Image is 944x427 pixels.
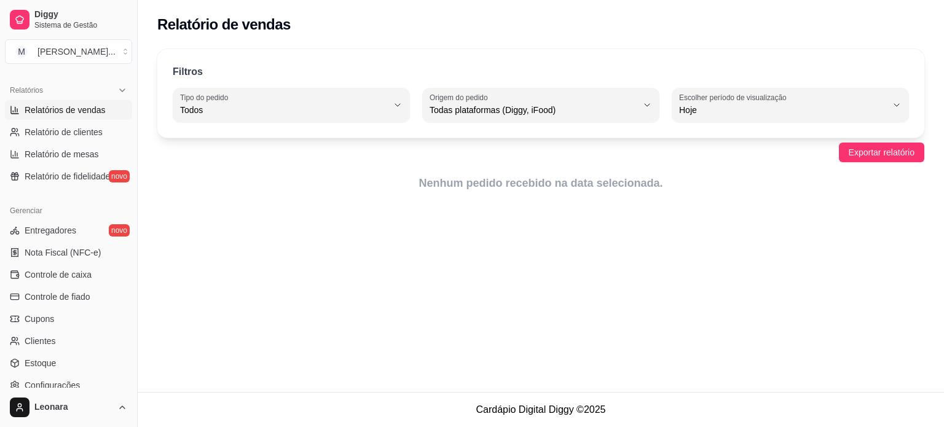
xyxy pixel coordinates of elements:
[839,143,924,162] button: Exportar relatório
[25,224,76,237] span: Entregadores
[5,201,132,221] div: Gerenciar
[5,353,132,373] a: Estoque
[25,104,106,116] span: Relatórios de vendas
[157,15,291,34] h2: Relatório de vendas
[5,265,132,284] a: Controle de caixa
[5,243,132,262] a: Nota Fiscal (NFC-e)
[5,309,132,329] a: Cupons
[5,39,132,64] button: Select a team
[5,393,132,422] button: Leonara
[138,392,944,427] footer: Cardápio Digital Diggy © 2025
[34,20,127,30] span: Sistema de Gestão
[430,92,492,103] label: Origem do pedido
[5,5,132,34] a: DiggySistema de Gestão
[15,45,28,58] span: M
[5,287,132,307] a: Controle de fiado
[25,357,56,369] span: Estoque
[5,100,132,120] a: Relatórios de vendas
[849,146,914,159] span: Exportar relatório
[5,375,132,395] a: Configurações
[430,104,637,116] span: Todas plataformas (Diggy, iFood)
[25,291,90,303] span: Controle de fiado
[25,148,99,160] span: Relatório de mesas
[679,104,887,116] span: Hoje
[25,268,92,281] span: Controle de caixa
[34,9,127,20] span: Diggy
[157,174,924,192] article: Nenhum pedido recebido na data selecionada.
[5,144,132,164] a: Relatório de mesas
[25,170,110,182] span: Relatório de fidelidade
[5,331,132,351] a: Clientes
[25,379,80,391] span: Configurações
[5,221,132,240] a: Entregadoresnovo
[10,85,43,95] span: Relatórios
[180,92,232,103] label: Tipo do pedido
[672,88,909,122] button: Escolher período de visualizaçãoHoje
[25,335,56,347] span: Clientes
[173,88,410,122] button: Tipo do pedidoTodos
[679,92,790,103] label: Escolher período de visualização
[5,122,132,142] a: Relatório de clientes
[37,45,116,58] div: [PERSON_NAME] ...
[34,402,112,413] span: Leonara
[25,246,101,259] span: Nota Fiscal (NFC-e)
[180,104,388,116] span: Todos
[422,88,659,122] button: Origem do pedidoTodas plataformas (Diggy, iFood)
[5,166,132,186] a: Relatório de fidelidadenovo
[25,313,54,325] span: Cupons
[173,65,203,79] p: Filtros
[25,126,103,138] span: Relatório de clientes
